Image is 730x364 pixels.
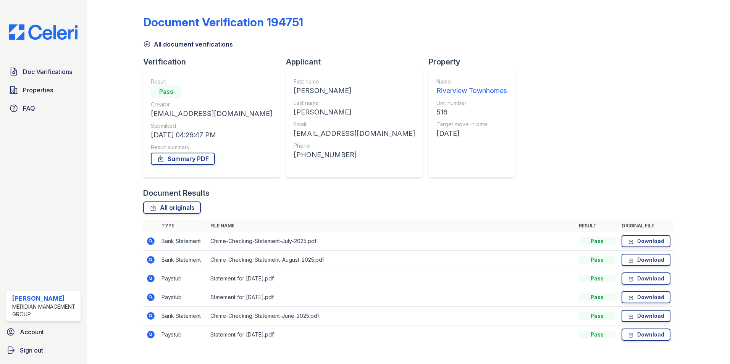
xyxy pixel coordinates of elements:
[207,269,576,288] td: Statement for [DATE].pdf
[151,143,272,151] div: Result summary
[207,307,576,325] td: Chime-Checking-Statement-June-2025.pdf
[207,325,576,344] td: Statement for [DATE].pdf
[294,107,415,118] div: [PERSON_NAME]
[698,333,722,356] iframe: chat widget
[294,142,415,150] div: Phone
[151,85,181,98] div: Pass
[579,237,615,245] div: Pass
[579,331,615,338] div: Pass
[436,78,507,85] div: Name
[23,67,72,76] span: Doc Verifications
[207,288,576,307] td: Statement for [DATE].pdf
[158,269,207,288] td: Paystub
[3,24,84,40] img: CE_Logo_Blue-a8612792a0a2168367f1c8372b55b34899dd931a85d93a1a3d3e32e68fde9ad4.png
[294,121,415,128] div: Email
[579,293,615,301] div: Pass
[12,303,78,318] div: Meridian Management Group
[143,201,201,214] a: All originals
[20,346,43,355] span: Sign out
[143,15,303,29] div: Document Verification 194751
[579,275,615,282] div: Pass
[207,251,576,269] td: Chime-Checking-Statement-August-2025.pdf
[294,78,415,85] div: First name
[622,254,670,266] a: Download
[6,82,81,98] a: Properties
[20,327,44,337] span: Account
[158,307,207,325] td: Bank Statement
[158,220,207,232] th: Type
[579,312,615,320] div: Pass
[151,108,272,119] div: [EMAIL_ADDRESS][DOMAIN_NAME]
[158,288,207,307] td: Paystub
[151,78,272,85] div: Result
[207,220,576,232] th: File name
[3,343,84,358] a: Sign out
[619,220,673,232] th: Original file
[207,232,576,251] td: Chime-Checking-Statement-July-2025.pdf
[436,85,507,96] div: Riverview Townhomes
[622,272,670,285] a: Download
[436,78,507,96] a: Name Riverview Townhomes
[294,99,415,107] div: Last name
[576,220,619,232] th: Result
[143,188,210,198] div: Document Results
[579,256,615,264] div: Pass
[286,56,429,67] div: Applicant
[6,64,81,79] a: Doc Verifications
[622,291,670,303] a: Download
[622,310,670,322] a: Download
[429,56,521,67] div: Property
[23,104,35,113] span: FAQ
[23,85,53,95] span: Properties
[158,325,207,344] td: Paystub
[151,153,215,165] a: Summary PDF
[151,122,272,130] div: Submitted
[151,101,272,108] div: Creator
[622,235,670,247] a: Download
[436,121,507,128] div: Target move in date
[151,130,272,140] div: [DATE] 04:26:47 PM
[6,101,81,116] a: FAQ
[158,251,207,269] td: Bank Statement
[143,56,286,67] div: Verification
[436,107,507,118] div: 516
[622,329,670,341] a: Download
[294,85,415,96] div: [PERSON_NAME]
[436,99,507,107] div: Unit number
[158,232,207,251] td: Bank Statement
[294,128,415,139] div: [EMAIL_ADDRESS][DOMAIN_NAME]
[294,150,415,160] div: [PHONE_NUMBER]
[143,40,233,49] a: All document verifications
[3,324,84,340] a: Account
[12,294,78,303] div: [PERSON_NAME]
[436,128,507,139] div: [DATE]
